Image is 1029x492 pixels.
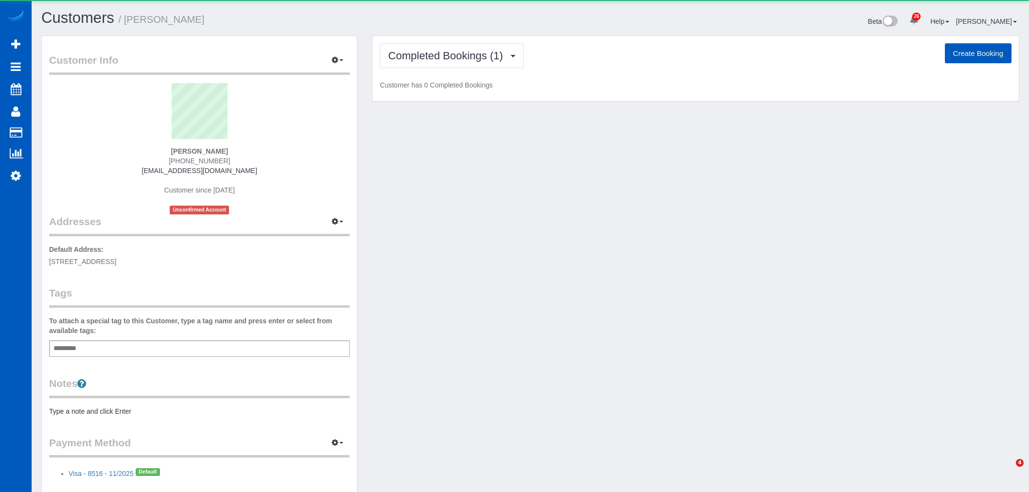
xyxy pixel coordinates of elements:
span: 4 [1016,459,1024,467]
legend: Customer Info [49,53,350,75]
a: Customers [41,9,114,26]
a: Help [930,18,949,25]
label: Default Address: [49,245,104,254]
pre: Type a note and click Enter [49,406,350,416]
strong: [PERSON_NAME] [171,147,228,155]
a: [EMAIL_ADDRESS][DOMAIN_NAME] [142,167,257,175]
span: [STREET_ADDRESS] [49,258,116,265]
button: Create Booking [945,43,1011,64]
span: Default [136,468,160,476]
button: Completed Bookings (1) [380,43,524,68]
iframe: Intercom live chat [996,459,1019,482]
a: 26 [905,10,923,31]
a: [PERSON_NAME] [956,18,1017,25]
img: New interface [882,16,898,28]
span: Customer since [DATE] [164,186,235,194]
span: Completed Bookings (1) [388,50,508,62]
small: / [PERSON_NAME] [119,14,205,25]
a: Visa - 8516 - 11/2025 [69,470,134,477]
legend: Tags [49,286,350,308]
legend: Notes [49,376,350,398]
span: Unconfirmed Account [170,206,229,214]
p: Customer has 0 Completed Bookings [380,80,1011,90]
label: To attach a special tag to this Customer, type a tag name and press enter or select from availabl... [49,316,350,335]
span: [PHONE_NUMBER] [169,157,230,165]
a: Beta [868,18,898,25]
legend: Payment Method [49,436,350,457]
img: Automaid Logo [6,10,25,23]
span: 26 [912,13,921,20]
